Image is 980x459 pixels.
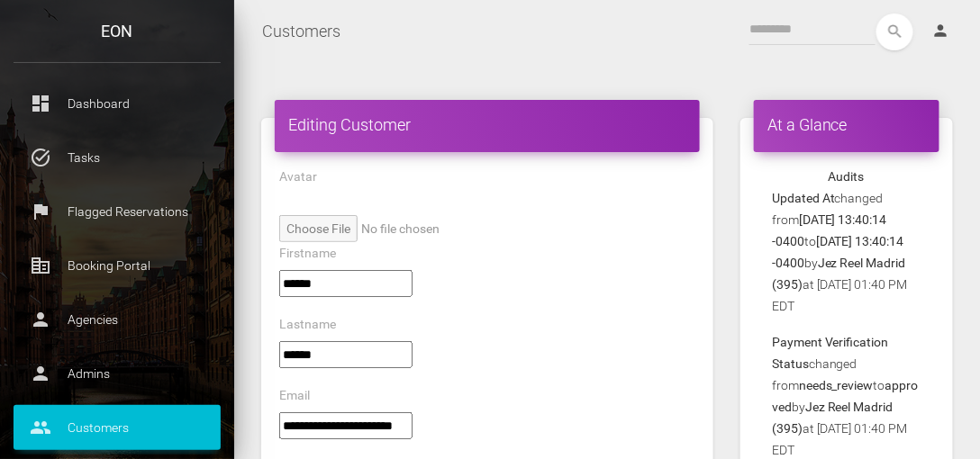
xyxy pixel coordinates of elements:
[772,234,904,270] b: [DATE] 13:40:14 -0400
[799,378,874,392] b: needs_review
[27,90,207,117] p: Dashboard
[772,256,906,292] b: Jez Reel Madrid (395)
[772,335,889,371] b: Payment Verification Status
[279,387,310,405] label: Email
[919,13,966,49] a: person
[772,187,921,317] p: changed from to by at [DATE] 01:40 PM EDT
[279,168,317,186] label: Avatar
[772,191,835,205] b: Updated At
[27,252,207,279] p: Booking Portal
[772,212,887,248] b: [DATE] 13:40:14 -0400
[288,113,686,136] h4: Editing Customer
[279,245,336,263] label: Firstname
[27,144,207,171] p: Tasks
[772,400,894,436] b: Jez Reel Madrid (395)
[767,113,926,136] h4: At a Glance
[14,405,221,450] a: people Customers
[27,306,207,333] p: Agencies
[829,169,865,184] strong: Audits
[27,360,207,387] p: Admins
[876,13,913,50] button: search
[14,135,221,180] a: task_alt Tasks
[14,243,221,288] a: corporate_fare Booking Portal
[27,414,207,441] p: Customers
[932,22,950,40] i: person
[14,81,221,126] a: dashboard Dashboard
[279,316,336,334] label: Lastname
[14,351,221,396] a: person Admins
[14,297,221,342] a: person Agencies
[262,9,340,54] a: Customers
[27,198,207,225] p: Flagged Reservations
[14,189,221,234] a: flag Flagged Reservations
